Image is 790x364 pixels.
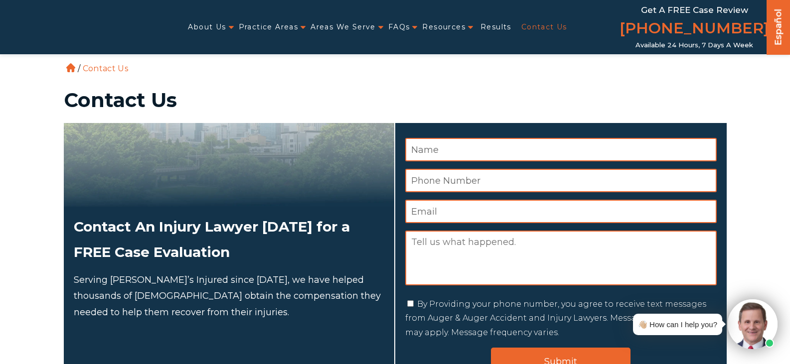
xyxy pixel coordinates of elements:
[521,17,567,37] a: Contact Us
[480,17,511,37] a: Results
[6,17,136,37] img: Auger & Auger Accident and Injury Lawyers Logo
[188,17,226,37] a: About Us
[239,17,299,37] a: Practice Areas
[80,64,131,73] li: Contact Us
[74,272,384,320] p: Serving [PERSON_NAME]’s Injured since [DATE], we have helped thousands of [DEMOGRAPHIC_DATA] obta...
[74,214,384,264] h2: Contact An Injury Lawyer [DATE] for a FREE Case Evaluation
[422,17,466,37] a: Resources
[405,299,709,338] label: By Providing your phone number, you agree to receive text messages from Auger & Auger Accident an...
[388,17,410,37] a: FAQs
[641,5,748,15] span: Get a FREE Case Review
[728,299,778,349] img: Intaker widget Avatar
[635,41,753,49] span: Available 24 Hours, 7 Days a Week
[311,17,376,37] a: Areas We Serve
[405,138,717,161] input: Name
[66,63,75,72] a: Home
[620,17,769,41] a: [PHONE_NUMBER]
[405,200,717,223] input: Email
[638,318,717,331] div: 👋🏼 How can I help you?
[64,123,394,207] img: Attorneys
[405,169,717,192] input: Phone Number
[64,90,727,110] h1: Contact Us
